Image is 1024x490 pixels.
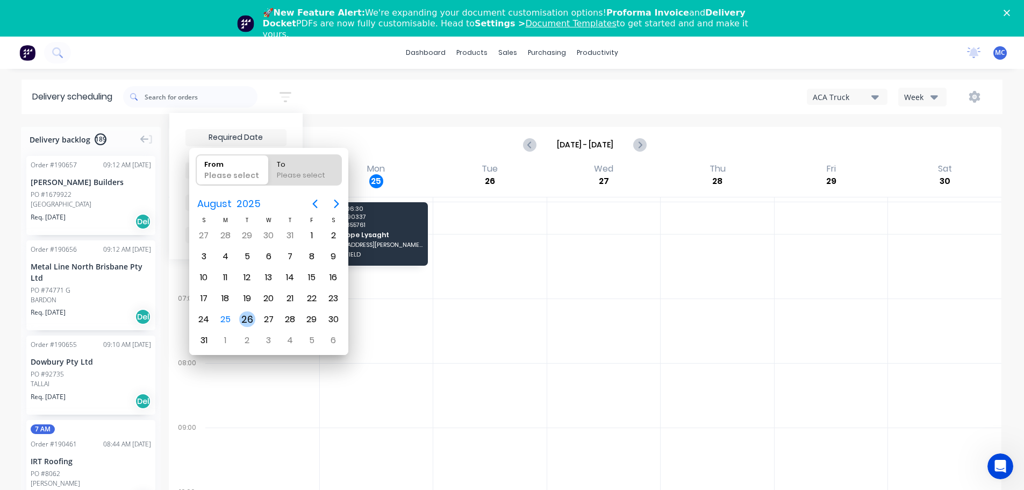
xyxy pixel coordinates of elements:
[190,194,267,214] button: August2025
[169,357,205,421] div: 08:00
[606,8,689,18] b: Proforma Invoice
[22,80,123,114] div: Delivery scheduling
[282,248,298,265] div: Thursday, August 7, 2025
[31,356,151,367] div: Dowbury Pty Ltd
[451,45,493,61] div: products
[30,134,90,145] span: Delivery backlog
[400,45,451,61] a: dashboard
[169,421,205,486] div: 09:00
[135,393,151,409] div: Del
[323,242,424,248] span: [STREET_ADDRESS][PERSON_NAME] (STORE)
[1004,10,1014,16] div: Close
[217,332,233,349] div: Monday, September 1, 2025
[239,311,255,328] div: Tuesday, August 26, 2025
[31,379,151,389] div: TALLAI
[31,439,77,449] div: Order # 190461
[239,269,255,286] div: Tuesday, August 12, 2025
[196,248,212,265] div: Sunday, August 3, 2025
[263,8,770,40] div: 🚀 We're expanding your document customisation options! and PDFs are now fully customisable. Head ...
[31,295,151,305] div: BARDON
[31,176,151,188] div: [PERSON_NAME] Builders
[217,269,233,286] div: Monday, August 11, 2025
[239,332,255,349] div: Tuesday, September 2, 2025
[103,160,151,170] div: 09:12 AM [DATE]
[103,340,151,350] div: 09:10 AM [DATE]
[31,212,66,222] span: Req. [DATE]
[239,248,255,265] div: Tuesday, August 5, 2025
[483,174,497,188] div: 26
[31,456,151,467] div: IRT Roofing
[186,130,286,146] input: Required Date
[145,86,257,108] input: Search for orders
[31,469,60,479] div: PO #8062
[237,15,254,32] img: Profile image for Team
[258,216,280,225] div: W
[31,479,151,488] div: [PERSON_NAME]
[261,332,277,349] div: Wednesday, September 3, 2025
[193,216,214,225] div: S
[200,155,266,170] div: From
[237,216,258,225] div: T
[217,248,233,265] div: Monday, August 4, 2025
[282,311,298,328] div: Thursday, August 28, 2025
[169,292,205,357] div: 07:00
[571,45,624,61] div: productivity
[196,311,212,328] div: Sunday, August 24, 2025
[261,290,277,307] div: Wednesday, August 20, 2025
[475,18,617,29] b: Settings >
[135,309,151,325] div: Del
[323,231,424,238] span: Bluescope Lysaght
[369,174,383,188] div: 25
[935,164,955,174] div: Sat
[196,269,212,286] div: Sunday, August 10, 2025
[304,290,320,307] div: Friday, August 22, 2025
[217,311,233,328] div: Today, Monday, August 25, 2025
[196,332,212,349] div: Sunday, August 31, 2025
[325,228,341,244] div: Saturday, August 2, 2025
[19,45,35,61] img: Factory
[196,228,212,244] div: Sunday, July 27, 2025
[31,370,64,379] div: PO #92735
[103,245,151,254] div: 09:12 AM [DATE]
[323,251,424,258] span: ARCHERFIELD
[185,195,287,211] button: Filter by labels
[195,194,234,214] span: August
[493,45,522,61] div: sales
[304,193,326,215] button: Previous page
[31,286,70,295] div: PO #74771 G
[261,269,277,286] div: Wednesday, August 13, 2025
[304,332,320,349] div: Friday, September 5, 2025
[200,170,266,185] div: Please select
[824,164,839,174] div: Fri
[364,164,388,174] div: Mon
[31,245,77,254] div: Order # 190656
[263,8,746,29] b: Delivery Docket
[304,311,320,328] div: Friday, August 29, 2025
[301,216,323,225] div: F
[323,214,424,220] span: Order # 190337
[325,311,341,328] div: Saturday, August 30, 2025
[323,216,344,225] div: S
[813,91,871,103] div: ACA Truck
[196,290,212,307] div: Sunday, August 17, 2025
[103,439,151,449] div: 08:44 AM [DATE]
[185,227,287,243] button: Filter by assignee
[807,89,887,105] button: ACA Truck
[522,45,571,61] div: purchasing
[325,332,341,349] div: Saturday, September 6, 2025
[31,392,66,402] span: Req. [DATE]
[31,261,151,283] div: Metal Line North Brisbane Pty Ltd
[95,133,106,145] span: 189
[217,228,233,244] div: Monday, July 28, 2025
[31,190,71,200] div: PO #1679922
[478,164,501,174] div: Tue
[273,155,338,170] div: To
[239,290,255,307] div: Tuesday, August 19, 2025
[31,200,151,209] div: [GEOGRAPHIC_DATA]
[282,269,298,286] div: Thursday, August 14, 2025
[591,164,617,174] div: Wed
[525,18,616,29] a: Document Templates
[280,216,301,225] div: T
[261,248,277,265] div: Wednesday, August 6, 2025
[282,228,298,244] div: Thursday, July 31, 2025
